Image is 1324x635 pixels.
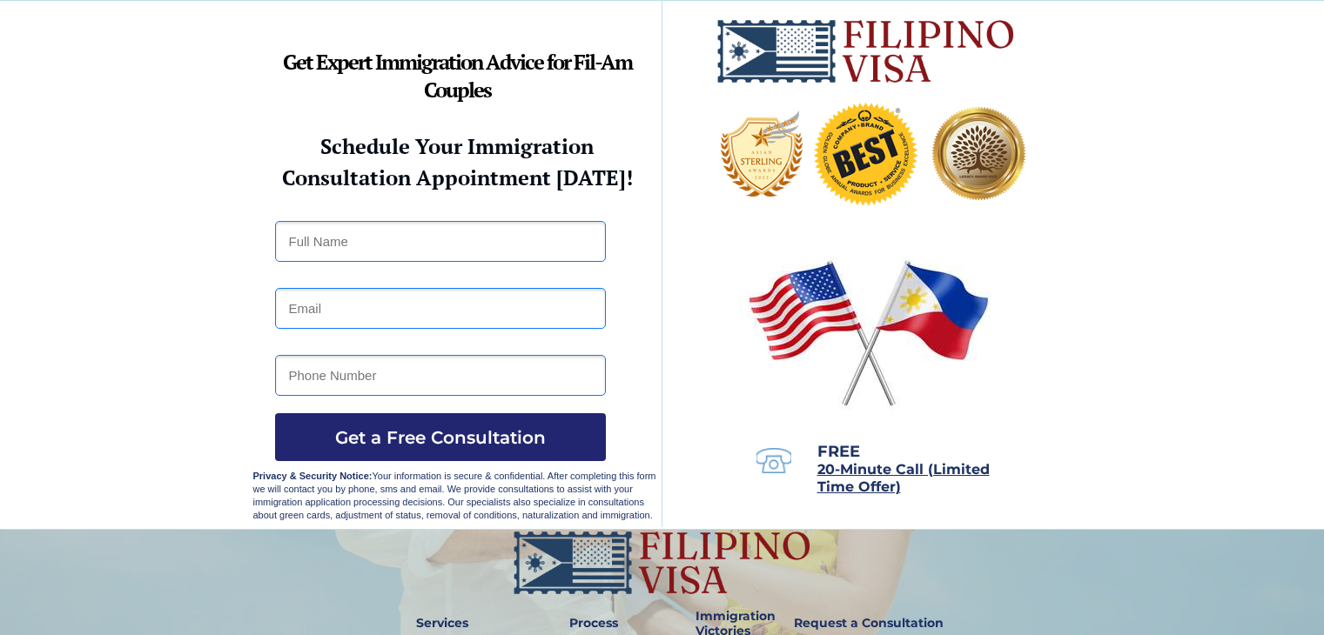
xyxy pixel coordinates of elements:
span: Get a Free Consultation [275,427,606,448]
strong: Privacy & Security Notice: [253,471,373,481]
span: Your information is secure & confidential. After completing this form we will contact you by phon... [253,471,656,520]
input: Phone Number [275,355,606,396]
strong: Get Expert Immigration Advice for Fil-Am Couples [283,48,632,104]
span: 20-Minute Call (Limited Time Offer) [817,461,990,495]
strong: Consultation Appointment [DATE]! [282,164,633,191]
button: Get a Free Consultation [275,413,606,461]
strong: Services [416,615,468,631]
input: Email [275,288,606,329]
strong: Schedule Your Immigration [320,132,594,160]
input: Full Name [275,221,606,262]
strong: Request a Consultation [794,615,944,631]
strong: Process [569,615,618,631]
a: 20-Minute Call (Limited Time Offer) [817,463,990,494]
span: FREE [817,442,860,461]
